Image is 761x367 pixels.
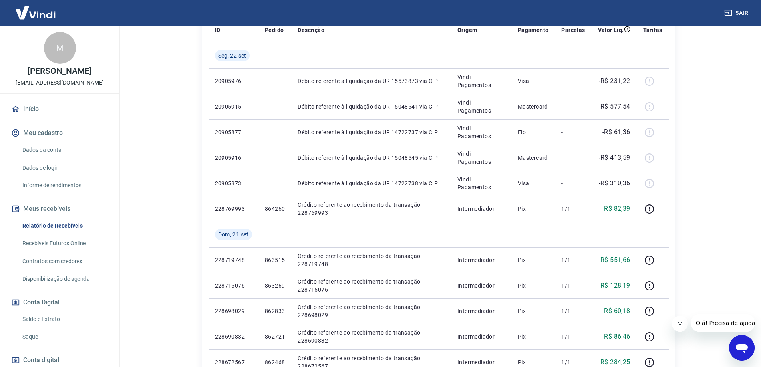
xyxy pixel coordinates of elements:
[599,76,630,86] p: -R$ 231,22
[298,329,445,345] p: Crédito referente ao recebimento da transação 228690832
[265,26,284,34] p: Pedido
[561,103,585,111] p: -
[10,100,110,118] a: Início
[298,252,445,268] p: Crédito referente ao recebimento da transação 228719748
[298,154,445,162] p: Débito referente à liquidação da UR 15048545 via CIP
[265,358,285,366] p: 862468
[600,281,630,290] p: R$ 128,19
[457,282,505,290] p: Intermediador
[19,160,110,176] a: Dados de login
[10,0,62,25] img: Vindi
[10,124,110,142] button: Meu cadastro
[19,235,110,252] a: Recebíveis Futuros Online
[643,26,662,34] p: Tarifas
[518,256,549,264] p: Pix
[457,26,477,34] p: Origem
[265,333,285,341] p: 862721
[723,6,751,20] button: Sair
[457,150,505,166] p: Vindi Pagamentos
[518,103,549,111] p: Mastercard
[298,278,445,294] p: Crédito referente ao recebimento da transação 228715076
[561,358,585,366] p: 1/1
[298,26,324,34] p: Descrição
[215,307,252,315] p: 228698029
[215,256,252,264] p: 228719748
[561,333,585,341] p: 1/1
[28,67,91,75] p: [PERSON_NAME]
[604,306,630,316] p: R$ 60,18
[265,282,285,290] p: 863269
[518,77,549,85] p: Visa
[561,205,585,213] p: 1/1
[215,358,252,366] p: 228672567
[518,205,549,213] p: Pix
[561,128,585,136] p: -
[518,26,549,34] p: Pagamento
[298,77,445,85] p: Débito referente à liquidação da UR 15573873 via CIP
[298,103,445,111] p: Débito referente à liquidação da UR 15048541 via CIP
[518,179,549,187] p: Visa
[599,153,630,163] p: -R$ 413,59
[518,307,549,315] p: Pix
[215,77,252,85] p: 20905976
[561,154,585,162] p: -
[19,311,110,327] a: Saldo e Extrato
[19,329,110,345] a: Saque
[518,358,549,366] p: Pix
[457,124,505,140] p: Vindi Pagamentos
[19,253,110,270] a: Contratos com credores
[602,127,630,137] p: -R$ 61,36
[561,179,585,187] p: -
[561,282,585,290] p: 1/1
[10,200,110,218] button: Meus recebíveis
[457,307,505,315] p: Intermediador
[5,6,67,12] span: Olá! Precisa de ajuda?
[457,256,505,264] p: Intermediador
[23,355,59,366] span: Conta digital
[729,335,755,361] iframe: Botão para abrir a janela de mensagens
[457,333,505,341] p: Intermediador
[44,32,76,64] div: M
[600,255,630,265] p: R$ 551,66
[298,179,445,187] p: Débito referente à liquidação da UR 14722738 via CIP
[518,154,549,162] p: Mastercard
[599,179,630,188] p: -R$ 310,36
[561,77,585,85] p: -
[265,205,285,213] p: 864260
[19,177,110,194] a: Informe de rendimentos
[457,73,505,89] p: Vindi Pagamentos
[457,205,505,213] p: Intermediador
[215,103,252,111] p: 20905915
[215,333,252,341] p: 228690832
[215,282,252,290] p: 228715076
[561,256,585,264] p: 1/1
[19,218,110,234] a: Relatório de Recebíveis
[518,128,549,136] p: Elo
[298,128,445,136] p: Débito referente à liquidação da UR 14722737 via CIP
[457,358,505,366] p: Intermediador
[561,26,585,34] p: Parcelas
[691,314,755,332] iframe: Mensagem da empresa
[215,128,252,136] p: 20905877
[599,102,630,111] p: -R$ 577,54
[19,271,110,287] a: Disponibilização de agenda
[19,142,110,158] a: Dados da conta
[600,357,630,367] p: R$ 284,25
[16,79,104,87] p: [EMAIL_ADDRESS][DOMAIN_NAME]
[265,256,285,264] p: 863515
[298,303,445,319] p: Crédito referente ao recebimento da transação 228698029
[298,201,445,217] p: Crédito referente ao recebimento da transação 228769993
[10,294,110,311] button: Conta Digital
[457,99,505,115] p: Vindi Pagamentos
[518,333,549,341] p: Pix
[518,282,549,290] p: Pix
[604,332,630,341] p: R$ 86,46
[215,179,252,187] p: 20905873
[561,307,585,315] p: 1/1
[215,205,252,213] p: 228769993
[265,307,285,315] p: 862833
[218,52,246,60] span: Seg, 22 set
[457,175,505,191] p: Vindi Pagamentos
[598,26,624,34] p: Valor Líq.
[215,154,252,162] p: 20905916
